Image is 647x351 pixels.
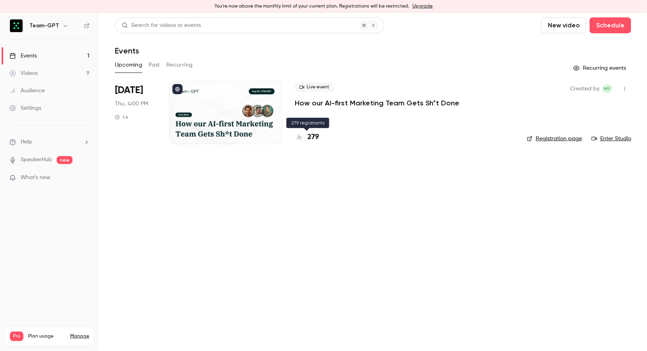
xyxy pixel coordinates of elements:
button: Recurring [166,59,193,71]
div: Events [10,52,37,60]
span: [DATE] [115,84,143,97]
span: new [57,156,73,164]
h4: 279 [307,132,319,143]
span: Pro [10,332,23,341]
h6: Team-GPT [29,22,59,30]
a: 279 [295,132,319,143]
iframe: Noticeable Trigger [80,174,90,181]
button: Schedule [590,17,631,33]
li: help-dropdown-opener [10,138,90,146]
span: Created by [570,84,599,93]
span: Plan usage [28,333,65,340]
div: Aug 28 Thu, 6:00 PM (Europe/Sofia) [115,81,157,144]
div: Settings [10,104,41,112]
a: Upgrade [412,3,433,10]
span: Martin Yochev [603,84,612,93]
div: Videos [10,69,38,77]
a: Manage [70,333,89,340]
span: Live event [295,82,334,92]
div: Audience [10,87,45,95]
a: Enter Studio [592,135,631,143]
a: Registration page [527,135,582,143]
button: Upcoming [115,59,142,71]
button: Past [149,59,160,71]
div: Search for videos or events [122,21,201,30]
button: New video [541,17,586,33]
div: 1 h [115,114,128,120]
button: Recurring events [570,62,631,74]
a: SpeakerHub [21,156,52,164]
h1: Events [115,46,139,55]
span: MY [604,84,611,93]
a: How our AI-first Marketing Team Gets Sh*t Done [295,98,459,108]
span: Help [21,138,32,146]
span: What's new [21,174,50,182]
span: Thu, 4:00 PM [115,100,148,108]
img: Team-GPT [10,19,23,32]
